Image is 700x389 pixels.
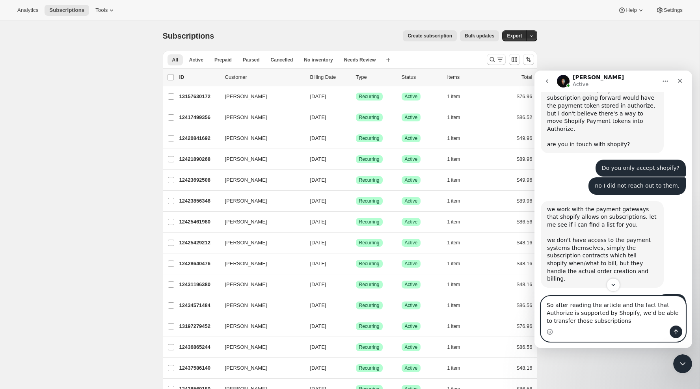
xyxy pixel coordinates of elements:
p: 13197279452 [179,322,219,330]
span: Analytics [17,7,38,13]
p: 13157630172 [179,93,219,101]
span: Recurring [359,114,380,121]
span: $86.56 [517,302,532,308]
span: $48.16 [517,261,532,266]
button: Sort the results [523,54,534,65]
span: $48.16 [517,281,532,287]
span: Active [405,365,418,371]
span: [DATE] [310,219,326,225]
button: 1 item [447,300,469,311]
button: [PERSON_NAME] [220,320,299,333]
button: 1 item [447,363,469,374]
div: Items [447,73,487,81]
span: [PERSON_NAME] [225,155,267,163]
span: [DATE] [310,135,326,141]
div: 12431196380[PERSON_NAME][DATE]SuccessRecurringSuccessActive1 item$48.16 [179,279,532,290]
span: 1 item [447,240,460,246]
span: Active [405,323,418,329]
div: 12420841692[PERSON_NAME][DATE]SuccessRecurringSuccessActive1 item$49.96 [179,133,532,144]
span: [PERSON_NAME] [225,134,267,142]
span: Active [405,198,418,204]
button: Tools [91,5,120,16]
span: 1 item [447,302,460,309]
p: Customer [225,73,304,81]
button: 1 item [447,195,469,207]
button: [PERSON_NAME] [220,257,299,270]
span: Settings [664,7,683,13]
div: 12425461980[PERSON_NAME][DATE]SuccessRecurringSuccessActive1 item$86.56 [179,216,532,227]
span: Bulk updates [465,33,494,39]
span: [PERSON_NAME] [225,176,267,184]
span: 1 item [447,365,460,371]
button: 1 item [447,321,469,332]
p: 12421890268 [179,155,219,163]
button: Create new view [382,54,395,65]
span: Needs Review [344,57,376,63]
p: 12420841692 [179,134,219,142]
button: [PERSON_NAME] [220,111,299,124]
span: [DATE] [310,344,326,350]
span: [PERSON_NAME] [225,114,267,121]
span: Recurring [359,156,380,162]
p: Billing Date [310,73,350,81]
p: 12436865244 [179,343,219,351]
button: [PERSON_NAME] [220,132,299,145]
span: [DATE] [310,114,326,120]
span: Active [405,156,418,162]
p: 12437586140 [179,364,219,372]
span: Recurring [359,302,380,309]
p: 12428640476 [179,260,219,268]
div: 12428640476[PERSON_NAME][DATE]SuccessRecurringSuccessActive1 item$48.16 [179,258,532,269]
span: [PERSON_NAME] [225,218,267,226]
span: Active [405,302,418,309]
div: 13157630172[PERSON_NAME][DATE]SuccessRecurringSuccessActive1 item$76.96 [179,91,532,102]
span: [DATE] [310,281,326,287]
button: Settings [651,5,687,16]
div: 12437586140[PERSON_NAME][DATE]SuccessRecurringSuccessActive1 item$48.16 [179,363,532,374]
button: [PERSON_NAME] [220,174,299,186]
span: Recurring [359,240,380,246]
span: Paused [243,57,260,63]
span: [PERSON_NAME] [225,302,267,309]
span: Active [405,344,418,350]
span: Active [405,177,418,183]
iframe: Intercom live chat [673,354,692,373]
span: Subscriptions [163,32,214,40]
span: Active [405,281,418,288]
span: 1 item [447,156,460,162]
span: Recurring [359,198,380,204]
span: Recurring [359,365,380,371]
p: 12425461980 [179,218,219,226]
span: $48.16 [517,365,532,371]
button: [PERSON_NAME] [220,216,299,228]
button: Create subscription [403,30,457,41]
span: $86.52 [517,114,532,120]
button: 1 item [447,216,469,227]
span: Active [405,135,418,141]
div: 12423856348[PERSON_NAME][DATE]SuccessRecurringSuccessActive1 item$89.96 [179,195,532,207]
span: Help [626,7,637,13]
button: Subscriptions [45,5,89,16]
span: [PERSON_NAME] [225,260,267,268]
div: 12421890268[PERSON_NAME][DATE]SuccessRecurringSuccessActive1 item$89.96 [179,154,532,165]
span: 1 item [447,93,460,100]
button: 1 item [447,154,469,165]
div: 12417499356[PERSON_NAME][DATE]SuccessRecurringSuccessActive1 item$86.52 [179,112,532,123]
span: Recurring [359,344,380,350]
span: [DATE] [310,261,326,266]
span: 1 item [447,344,460,350]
